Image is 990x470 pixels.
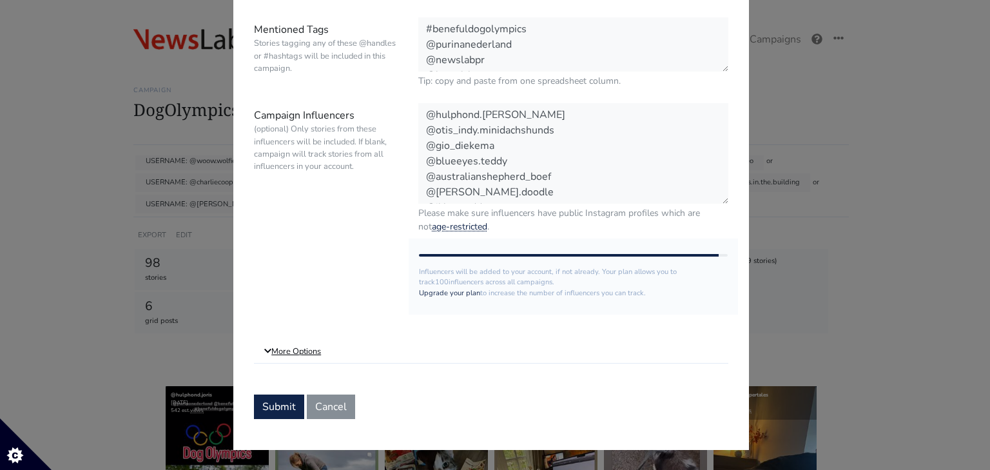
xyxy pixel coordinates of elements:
textarea: #benefuldogolympics @purinanederland @newslabpr @beneful [418,17,728,72]
small: Tip: copy and paste from one spreadsheet column. [418,74,728,88]
label: Mentioned Tags [244,17,409,88]
label: Campaign Influencers [244,103,409,233]
a: age-restricted [432,220,487,233]
textarea: @hulphond.[PERSON_NAME] @otis_indy.minidachshunds @gio_diekema @blueeyes.teddy @australianshepher... [418,103,728,204]
a: More Options [254,340,728,364]
p: to increase the number of influencers you can track. [419,288,728,299]
small: (optional) Only stories from these influencers will be included. If blank, campaign will track st... [254,123,399,173]
small: Stories tagging any of these @handles or #hashtags will be included in this campaign. [254,37,399,75]
a: Upgrade your plan [419,288,480,298]
div: Influencers will be added to your account, if not already. Your plan allows you to track influenc... [409,239,738,315]
small: Please make sure influencers have public Instagram profiles which are not . [418,206,728,233]
button: Cancel [307,395,355,419]
button: Submit [254,395,304,419]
